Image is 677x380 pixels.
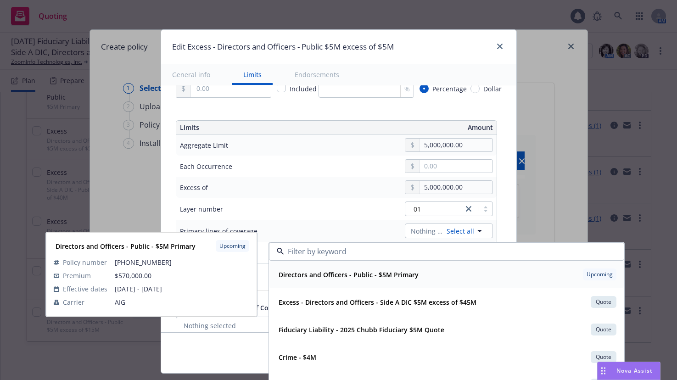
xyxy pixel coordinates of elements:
span: Dollar [483,84,502,94]
span: Carrier [63,297,84,307]
input: Dollar [470,84,480,93]
span: Included [290,84,317,93]
span: Upcoming [587,270,613,279]
strong: Directors and Officers - Public - $5M Primary [279,270,419,279]
span: Nova Assist [616,367,653,374]
div: Layer number [180,204,223,214]
span: Upcoming [219,242,246,250]
button: Limits [232,64,273,85]
strong: Fiduciary Liability - 2025 Chubb Fiduciary $5M Quote [279,325,444,334]
div: Aggregate Limit [180,140,228,150]
span: Quote [594,325,613,334]
th: Amount [340,121,497,134]
input: Filter by keyword [284,246,605,257]
div: Each Occurrence [180,162,232,171]
span: Percentage [432,84,467,94]
span: AIG [115,297,249,307]
button: Nothing selected [176,317,502,335]
a: close [463,203,474,214]
span: [PHONE_NUMBER] [115,257,249,267]
span: Quote [594,353,613,361]
button: Endorsements [284,64,350,85]
span: 01 [414,204,421,214]
strong: Excess - Directors and Officers - Side A DIC $5M excess of $45M [279,298,476,307]
div: Excess of [180,183,208,192]
span: Policy number [63,257,107,267]
input: 0.00 [191,80,270,97]
button: General info [161,64,221,85]
input: 0.00 [420,181,492,194]
button: Nova Assist [597,362,660,380]
span: Quote [594,298,613,306]
strong: Crime - $4M [279,353,316,362]
span: % [404,84,410,94]
span: Nothing selected [184,321,236,330]
span: [DATE] - [DATE] [115,284,249,294]
a: Select all [443,226,474,236]
h1: Edit Excess - Directors and Officers - Public $5M excess of $5M [172,41,394,53]
a: close [494,41,505,52]
input: 0.00 [420,139,492,151]
button: Nothing selectedSelect all [405,224,493,238]
span: Premium [63,271,91,280]
div: Primary lines of coverage [180,226,257,236]
strong: Directors and Officers - Public - $5M Primary [56,242,196,251]
span: $570,000.00 [115,271,151,280]
th: Limits [176,121,304,134]
span: Effective dates [63,284,107,294]
span: Nothing selected [411,226,443,236]
input: Percentage [420,84,429,93]
span: 01 [410,204,459,214]
div: Drag to move [598,362,609,380]
input: 0.00 [420,160,492,173]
